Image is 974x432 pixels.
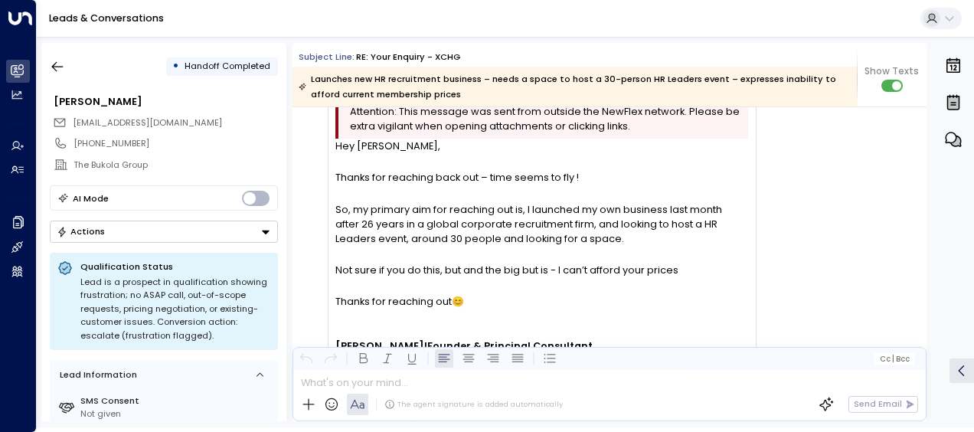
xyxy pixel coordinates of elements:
[322,349,340,368] button: Redo
[424,339,427,353] span: I
[874,353,914,365] button: Cc|Bcc
[55,368,137,381] div: Lead Information
[73,116,222,129] span: [EMAIL_ADDRESS][DOMAIN_NAME]
[185,60,270,72] span: Handoff Completed
[74,159,277,172] div: The Bukola Group
[335,263,678,277] span: Not sure if you do this, but and the big but is - I can’t afford your prices
[384,399,563,410] div: The agent signature is added automatically
[335,202,748,247] span: So, my primary aim for reaching out is, I launched my own business last month after 26 years in a...
[74,137,277,150] div: [PHONE_NUMBER]
[80,276,270,343] div: Lead is a prospect in qualification showing frustration; no ASAP call, out-of-scope requests, pri...
[73,191,109,206] div: AI Mode
[335,339,424,353] span: [PERSON_NAME]
[50,221,278,243] div: Button group with a nested menu
[49,11,164,25] a: Leads & Conversations
[172,55,179,77] div: •
[57,226,105,237] div: Actions
[80,407,273,421] div: Not given
[335,170,579,185] span: Thanks for reaching back out – time seems to fly !
[452,294,464,309] span: 😊
[350,104,744,133] span: Attention: This message was sent from outside the NewFlex network. Please be extra vigilant when ...
[356,51,460,64] div: RE: Your enquiry - XCHG
[50,221,278,243] button: Actions
[892,355,894,363] span: |
[335,294,452,309] span: Thanks for reaching out
[54,94,277,109] div: [PERSON_NAME]
[427,339,593,353] span: Founder & Principal Consultant
[73,116,222,129] span: Bukola@thebukolagroup.com
[880,355,910,363] span: Cc Bcc
[335,139,440,153] span: Hey [PERSON_NAME],
[299,51,355,63] span: Subject Line:
[80,394,273,407] label: SMS Consent
[865,64,919,78] span: Show Texts
[299,71,849,102] div: Launches new HR recruitment business – needs a space to host a 30-person HR Leaders event – expre...
[297,349,315,368] button: Undo
[80,260,270,273] p: Qualification Status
